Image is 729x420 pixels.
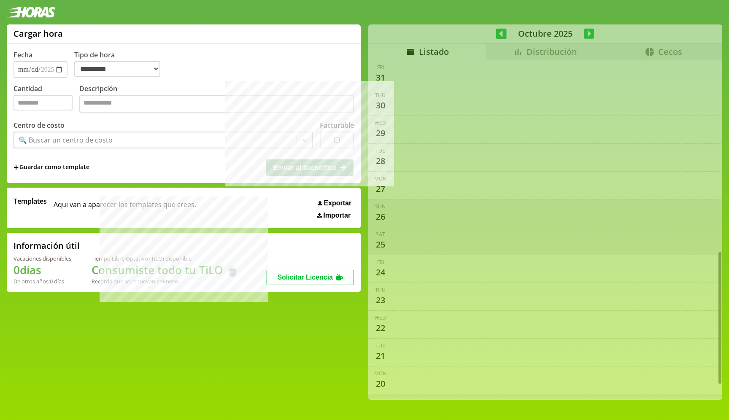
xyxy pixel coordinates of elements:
span: Importar [323,212,351,219]
div: Tiempo Libre Optativo (TiLO) disponible [92,255,239,262]
h1: 0 días [13,262,71,277]
span: Templates [13,197,47,206]
h1: Consumiste todo tu TiLO 🍵 [92,262,239,277]
div: 🔍 Buscar un centro de costo [19,135,113,145]
button: Solicitar Licencia [266,270,354,285]
span: Exportar [324,199,351,207]
textarea: Descripción [79,95,354,113]
label: Facturable [320,121,354,130]
input: Cantidad [13,95,73,110]
label: Tipo de hora [74,50,167,78]
button: Exportar [315,199,354,207]
b: Enero [163,277,178,285]
select: Tipo de hora [74,61,160,77]
div: De otros años: 0 días [13,277,71,285]
label: Descripción [79,84,354,115]
label: Cantidad [13,84,79,115]
span: +Guardar como template [13,163,89,172]
img: logotipo [7,7,56,18]
span: Aqui van a aparecer los templates que crees. [54,197,196,219]
div: Vacaciones disponibles [13,255,71,262]
h2: Información útil [13,240,80,251]
span: + [13,163,19,172]
div: Recordá que se renuevan en [92,277,239,285]
label: Centro de costo [13,121,65,130]
label: Fecha [13,50,32,59]
span: Solicitar Licencia [277,274,333,281]
h1: Cargar hora [13,28,63,39]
